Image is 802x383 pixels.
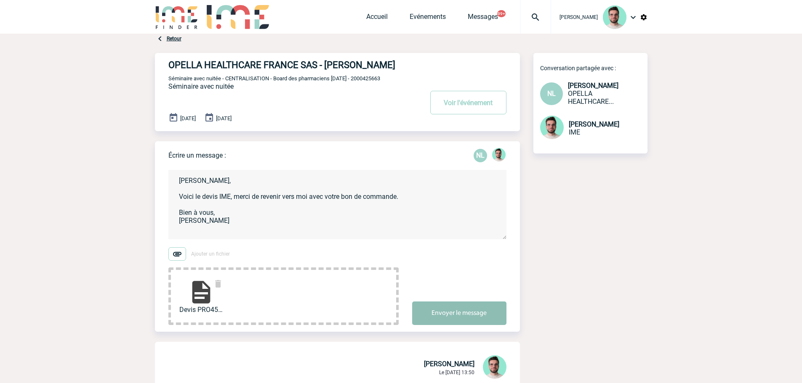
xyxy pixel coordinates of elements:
span: [PERSON_NAME] [568,82,618,90]
p: NL [474,149,487,162]
span: Séminaire avec nuitée - CENTRALISATION - Board des pharmaciens [DATE] - 2000425663 [168,75,380,82]
p: Conversation partagée avec : [540,65,647,71]
span: [DATE] [216,115,232,122]
img: 121547-2.png [603,5,626,29]
span: [DATE] [180,115,196,122]
a: Evénements [410,13,446,24]
div: Benjamin ROLAND [492,148,506,163]
button: Envoyer le message [412,301,506,325]
span: [PERSON_NAME] [569,120,619,128]
div: Nadia LOUZANI [474,149,487,162]
span: Ajouter un fichier [191,251,230,257]
a: Messages [468,13,498,24]
span: NL [547,90,556,98]
a: Accueil [366,13,388,24]
span: Le [DATE] 13:50 [439,370,474,375]
img: 121547-2.png [540,116,564,139]
span: OPELLA HEALTHCARE FRANCE SAS [568,90,614,106]
img: IME-Finder [155,5,199,29]
button: 99+ [497,10,506,17]
span: Devis PRO452190 Opel... [179,306,223,314]
span: [PERSON_NAME] [560,14,598,20]
span: Séminaire avec nuitée [168,82,234,90]
p: Écrire un message : [168,151,226,159]
span: IME [569,128,580,136]
button: Voir l'événement [430,91,506,114]
img: file-document.svg [188,279,215,306]
a: Retour [167,36,181,42]
h4: OPELLA HEALTHCARE FRANCE SAS - [PERSON_NAME] [168,60,398,70]
img: 121547-2.png [483,355,506,379]
img: delete.svg [213,279,223,289]
span: [PERSON_NAME] [424,360,474,368]
img: 121547-2.png [492,148,506,161]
